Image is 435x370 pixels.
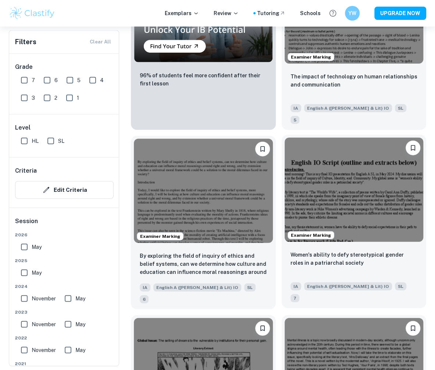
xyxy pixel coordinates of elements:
[15,360,114,367] span: 2021
[32,137,39,145] span: HL
[15,181,114,199] button: Edit Criteria
[15,283,114,290] span: 2024
[32,94,35,102] span: 3
[77,76,81,84] span: 5
[345,6,360,21] button: YW
[214,9,239,17] p: Review
[32,320,56,328] span: November
[75,346,85,354] span: May
[165,9,199,17] p: Exemplars
[304,104,392,112] span: English A ([PERSON_NAME] & Lit) IO
[32,269,42,277] span: May
[153,283,241,292] span: English A ([PERSON_NAME] & Lit) IO
[395,282,406,290] span: SL
[100,76,104,84] span: 4
[327,7,339,20] button: Help and Feedback
[244,283,256,292] span: SL
[406,321,420,336] button: Bookmark
[75,295,85,303] span: May
[290,73,418,89] p: The impact of technology on human relationships and communication
[15,217,114,232] h6: Session
[140,283,150,292] span: IA
[290,282,301,290] span: IA
[15,257,114,264] span: 2025
[300,9,321,17] a: Schools
[288,232,334,239] span: Examiner Marking
[348,9,357,17] h6: YW
[32,76,35,84] span: 7
[304,282,392,290] span: English A ([PERSON_NAME] & Lit) IO
[374,7,426,20] button: UPGRADE NOW
[15,309,114,316] span: 2023
[15,335,114,341] span: 2022
[406,141,420,155] button: Bookmark
[290,294,299,302] span: 7
[54,76,58,84] span: 6
[15,166,37,175] h6: Criteria
[15,232,114,238] span: 2026
[288,54,334,60] span: Examiner Marking
[285,138,424,242] img: English A (Lang & Lit) IO IA example thumbnail: Women's ability to defy stereotypical ge
[255,321,270,336] button: Bookmark
[257,9,285,17] a: Tutoring
[255,142,270,156] button: Bookmark
[54,94,57,102] span: 2
[15,123,114,132] h6: Level
[32,243,42,251] span: May
[75,320,85,328] span: May
[290,104,301,112] span: IA
[77,94,79,102] span: 1
[32,346,56,354] span: November
[282,136,427,309] a: Examiner MarkingBookmarkWomen's ability to defy stereotypical gender roles in a patriarchal socie...
[395,104,406,112] span: SL
[134,139,273,243] img: English A (Lang & Lit) IO IA example thumbnail: By exploring the field of inquiry of eth
[290,251,418,267] p: Women's ability to defy stereotypical gender roles in a patriarchal society
[140,252,267,277] p: By exploring the field of inquiry of ethics and belief systems, can we determine how culture and ...
[131,136,276,309] a: Examiner MarkingBookmarkBy exploring the field of inquiry of ethics and belief systems, can we de...
[15,37,36,47] h6: Filters
[137,233,183,240] span: Examiner Marking
[9,6,56,21] img: Clastify logo
[15,63,114,71] h6: Grade
[290,116,299,124] span: 5
[140,295,149,303] span: 6
[140,71,267,88] p: 96% of students feel more confident after their first lesson
[32,295,56,303] span: November
[58,137,64,145] span: SL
